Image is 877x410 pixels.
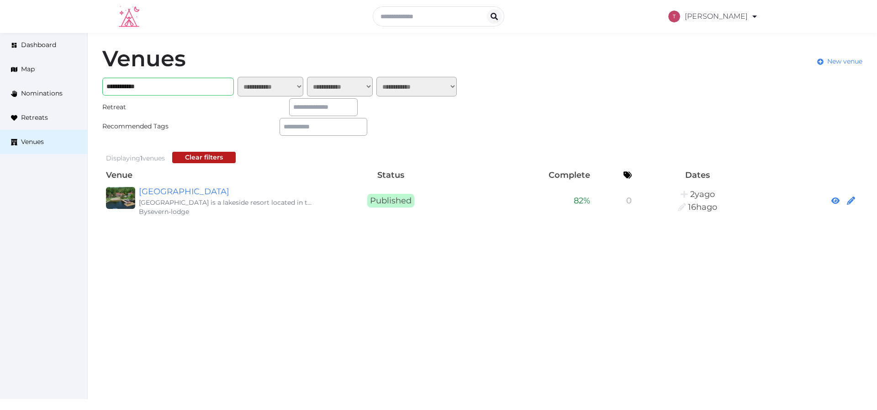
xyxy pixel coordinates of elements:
span: Dashboard [21,40,56,50]
span: 1 [140,154,143,162]
button: Clear filters [172,152,236,163]
div: Displaying venues [106,154,165,163]
span: Retreats [21,113,48,122]
img: Severn Lodge [106,187,135,209]
div: By severn-lodge [139,207,314,216]
div: Recommended Tags [102,122,190,131]
div: [GEOGRAPHIC_DATA] is a lakeside resort located in the world famous [GEOGRAPHIC_DATA] in central [... [139,198,314,207]
span: 0 [626,196,632,206]
h1: Venues [102,48,186,69]
th: Venue [102,167,318,183]
a: [GEOGRAPHIC_DATA] [139,185,314,198]
span: Venues [21,137,44,147]
span: 7:28PM, June 13th, 2023 [690,189,715,199]
th: Complete [463,167,594,183]
span: 8:39PM, September 25th, 2025 [688,202,717,212]
span: 82 % [574,196,590,206]
span: New venue [827,57,862,66]
div: Retreat [102,102,190,112]
span: Nominations [21,89,63,98]
th: Status [318,167,463,183]
a: New venue [817,57,862,66]
a: [PERSON_NAME] [668,4,758,29]
span: Map [21,64,35,74]
span: Published [367,194,414,208]
th: Dates [635,167,760,183]
div: Clear filters [185,153,223,162]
